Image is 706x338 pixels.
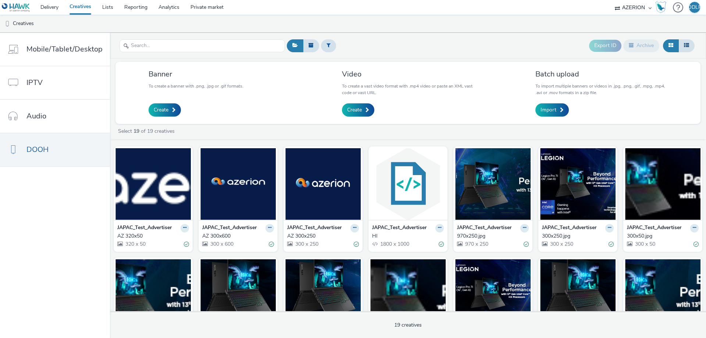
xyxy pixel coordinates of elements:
img: AZ 300x250 visual [285,148,361,220]
span: Create [347,106,362,114]
h3: Batch upload [535,69,667,79]
span: Audio [26,111,46,121]
strong: JAPAC_Test_Advertiser [202,224,257,232]
img: 160X600.jpg visual [200,259,276,331]
strong: JAPAC_Test_Advertiser [372,224,427,232]
p: To create a banner with .png, .jpg or .gif formats. [149,83,243,89]
a: AZ 320x50 [117,232,189,240]
img: 300x250.jpg visual [540,148,616,220]
span: IPTV [26,77,43,88]
div: Valid [693,241,699,248]
span: DOOH [26,144,49,155]
img: 970x250.jpg visual [455,148,531,220]
img: AZ 320x50 visual [115,148,191,220]
img: 300x50.jpg visual [625,148,700,220]
div: Valid [269,241,274,248]
strong: JAPAC_Test_Advertiser [627,224,681,232]
div: Valid [354,241,359,248]
span: 300 x 250 [295,241,318,248]
div: Valid [439,241,444,248]
div: AZ 300x250 [287,232,356,240]
img: 728x90.jpg visual [625,259,700,331]
button: Export ID [589,40,621,51]
div: Valid [524,241,529,248]
img: HI visual [370,148,446,220]
img: 160X600.jpg visual [540,259,616,331]
img: 728x90.jpg visual [115,259,191,331]
a: 300x250.jpg [542,232,614,240]
strong: JAPAC_Test_Advertiser [287,224,342,232]
div: 300x250.jpg [542,232,611,240]
img: Hawk Academy [655,1,666,13]
a: Import [535,103,569,117]
a: 300x50.jpg [627,232,699,240]
div: Valid [184,241,189,248]
span: 19 creatives [394,321,422,328]
strong: JAPAC_Test_Advertiser [457,224,511,232]
h3: Banner [149,69,243,79]
p: To create a vast video format with .mp4 video or paste an XML vast code or vast URL. [342,83,474,96]
span: 300 x 600 [210,241,233,248]
div: 970x250.jpg [457,232,526,240]
img: dooh [4,20,11,28]
div: AZ 300x600 [202,232,271,240]
div: Valid [609,241,614,248]
img: 300x600.jpg visual [285,259,361,331]
span: 300 x 50 [634,241,655,248]
strong: 19 [133,128,139,135]
button: Archive [623,39,659,52]
span: 1800 x 1000 [379,241,409,248]
input: Search... [120,39,285,52]
button: Table [678,39,695,52]
div: HI [372,232,441,240]
a: Hawk Academy [655,1,669,13]
strong: JAPAC_Test_Advertiser [117,224,172,232]
h3: Video [342,69,474,79]
div: 300x50.jpg [627,232,696,240]
a: Select of 19 creatives [117,128,178,135]
span: 300 x 250 [549,241,573,248]
a: Create [149,103,181,117]
img: 320X50.jpg visual [370,259,446,331]
a: Create [342,103,374,117]
a: 970x250.jpg [457,232,529,240]
img: AZ 300x600 visual [200,148,276,220]
a: AZ 300x600 [202,232,274,240]
div: ODLR [688,2,702,13]
img: 300x250.jpg visual [455,259,531,331]
a: AZ 300x250 [287,232,359,240]
a: HI [372,232,444,240]
span: Create [154,106,168,114]
div: AZ 320x50 [117,232,186,240]
span: 970 x 250 [464,241,488,248]
button: Grid [663,39,679,52]
span: 320 x 50 [125,241,146,248]
span: Mobile/Tablet/Desktop [26,44,103,54]
p: To import multiple banners or videos in .jpg, .png, .gif, .mpg, .mp4, .avi or .mov formats in a z... [535,83,667,96]
strong: JAPAC_Test_Advertiser [542,224,596,232]
span: Import [541,106,556,114]
img: undefined Logo [2,3,30,12]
